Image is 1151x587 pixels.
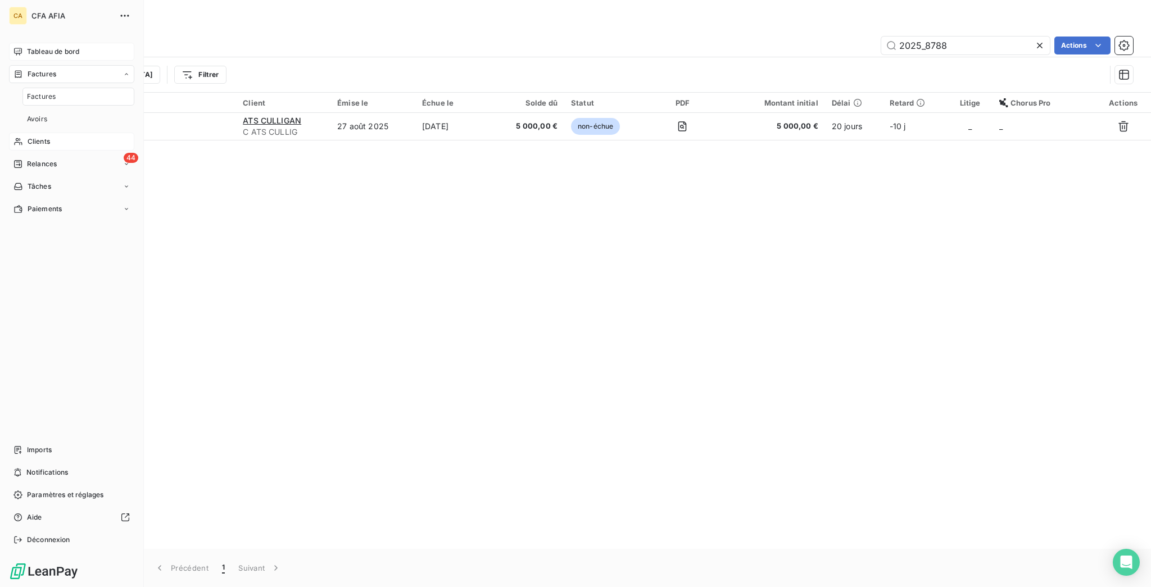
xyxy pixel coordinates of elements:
div: Statut [571,98,640,107]
td: 27 août 2025 [330,113,415,140]
span: Notifications [26,467,68,477]
span: ATS CULLIGAN [243,116,301,125]
button: Filtrer [174,66,226,84]
span: Relances [27,159,57,169]
span: _ [968,121,972,131]
span: Aide [27,512,42,522]
span: Paramètres et réglages [27,490,103,500]
div: CA [9,7,27,25]
button: Précédent [147,556,215,580]
span: 1 [222,562,225,574]
span: Tâches [28,181,51,192]
div: Chorus Pro [999,98,1089,107]
span: 44 [124,153,138,163]
td: [DATE] [415,113,492,140]
div: PDF [653,98,712,107]
div: Délai [832,98,876,107]
span: -10 j [890,121,906,131]
span: 5 000,00 € [499,121,558,132]
div: Client [243,98,324,107]
button: Suivant [232,556,288,580]
input: Rechercher [881,37,1050,54]
div: Open Intercom Messenger [1113,549,1140,576]
button: 1 [215,556,232,580]
span: Clients [28,136,50,147]
span: Paiements [28,204,62,214]
span: 5 000,00 € [725,121,818,132]
span: Factures [27,92,56,102]
div: Retard [890,98,941,107]
button: Actions [1054,37,1111,54]
a: Aide [9,508,134,526]
span: Avoirs [27,114,47,124]
span: CFA AFIA [31,11,112,20]
div: Montant initial [725,98,818,107]
span: non-échue [571,118,620,135]
span: C ATS CULLIG [243,126,324,138]
span: Imports [27,445,52,455]
span: Déconnexion [27,535,70,545]
div: Émise le [337,98,409,107]
div: Échue le [422,98,486,107]
span: Factures [28,69,56,79]
div: Solde dû [499,98,558,107]
td: 20 jours [825,113,883,140]
span: Tableau de bord [27,47,79,57]
img: Logo LeanPay [9,562,79,580]
div: Litige [954,98,986,107]
div: Actions [1102,98,1144,107]
span: _ [999,121,1003,131]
